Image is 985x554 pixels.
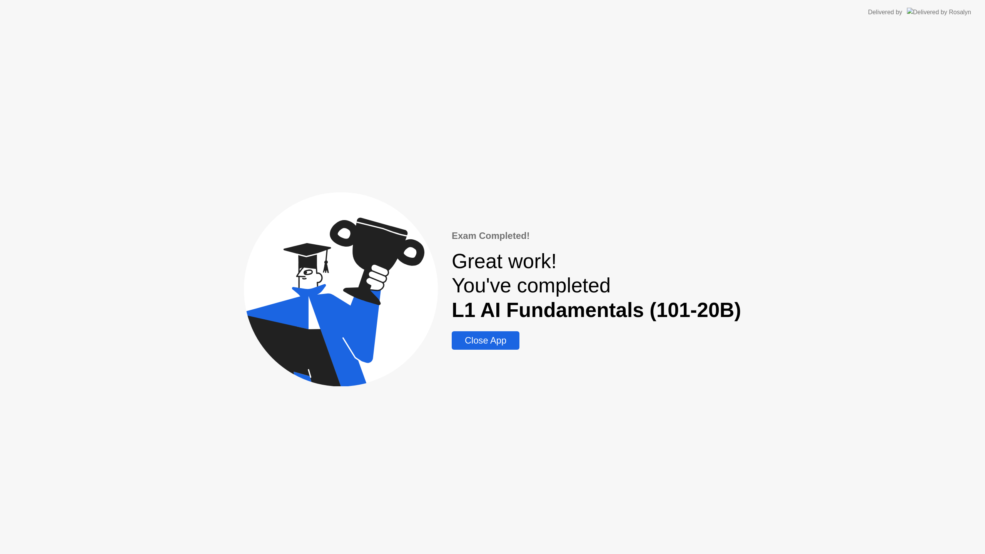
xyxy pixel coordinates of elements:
[452,331,519,350] button: Close App
[452,299,741,321] b: L1 AI Fundamentals (101-20B)
[868,8,902,17] div: Delivered by
[452,249,741,322] div: Great work! You've completed
[454,335,517,346] div: Close App
[907,8,971,17] img: Delivered by Rosalyn
[452,229,741,243] div: Exam Completed!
